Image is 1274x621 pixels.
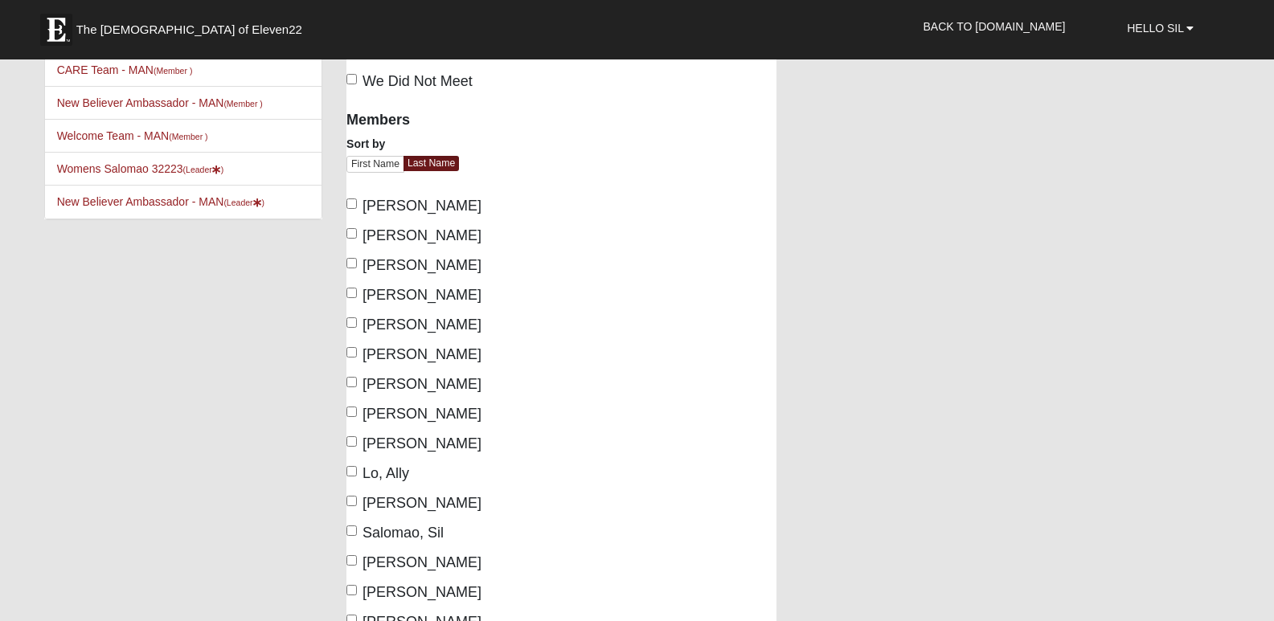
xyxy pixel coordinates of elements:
span: [PERSON_NAME] [363,554,481,570]
span: Hello Sil [1127,22,1183,35]
span: [PERSON_NAME] [363,287,481,303]
a: The [DEMOGRAPHIC_DATA] of Eleven22 [32,6,354,46]
span: [PERSON_NAME] [363,495,481,511]
input: [PERSON_NAME] [346,228,357,239]
small: (Leader ) [183,165,224,174]
a: Back to [DOMAIN_NAME] [911,6,1078,47]
span: We Did Not Meet [363,73,473,89]
input: [PERSON_NAME] [346,198,357,209]
input: [PERSON_NAME] [346,555,357,566]
span: [PERSON_NAME] [363,376,481,392]
h4: Members [346,112,549,129]
input: [PERSON_NAME] [346,317,357,328]
span: [PERSON_NAME] [363,198,481,214]
label: Sort by [346,136,385,152]
input: Salomao, Sil [346,525,357,536]
small: (Member ) [223,99,262,108]
small: (Member ) [169,132,207,141]
span: [PERSON_NAME] [363,406,481,422]
input: We Did Not Meet [346,74,357,84]
span: [PERSON_NAME] [363,317,481,333]
a: Welcome Team - MAN(Member ) [57,129,208,142]
input: [PERSON_NAME] [346,377,357,387]
input: [PERSON_NAME] [346,496,357,506]
a: CARE Team - MAN(Member ) [57,63,193,76]
span: The [DEMOGRAPHIC_DATA] of Eleven22 [76,22,302,38]
input: [PERSON_NAME] [346,258,357,268]
input: [PERSON_NAME] [346,436,357,447]
span: Lo, Ally [363,465,409,481]
img: Eleven22 logo [40,14,72,46]
input: [PERSON_NAME] [346,347,357,357]
span: [PERSON_NAME] [363,227,481,243]
input: [PERSON_NAME] [346,288,357,298]
a: New Believer Ambassador - MAN(Member ) [57,96,263,109]
span: [PERSON_NAME] [363,257,481,273]
span: [PERSON_NAME] [363,584,481,600]
input: [PERSON_NAME] [346,407,357,417]
a: First Name [346,156,404,173]
span: [PERSON_NAME] [363,435,481,451]
a: Last Name [404,156,459,171]
a: Hello Sil [1115,8,1206,48]
a: New Believer Ambassador - MAN(Leader) [57,195,264,208]
span: [PERSON_NAME] [363,346,481,362]
input: Lo, Ally [346,466,357,476]
input: [PERSON_NAME] [346,585,357,595]
span: Salomao, Sil [363,525,444,541]
small: (Leader ) [223,198,264,207]
a: Womens Salomao 32223(Leader) [57,162,224,175]
small: (Member ) [154,66,192,76]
